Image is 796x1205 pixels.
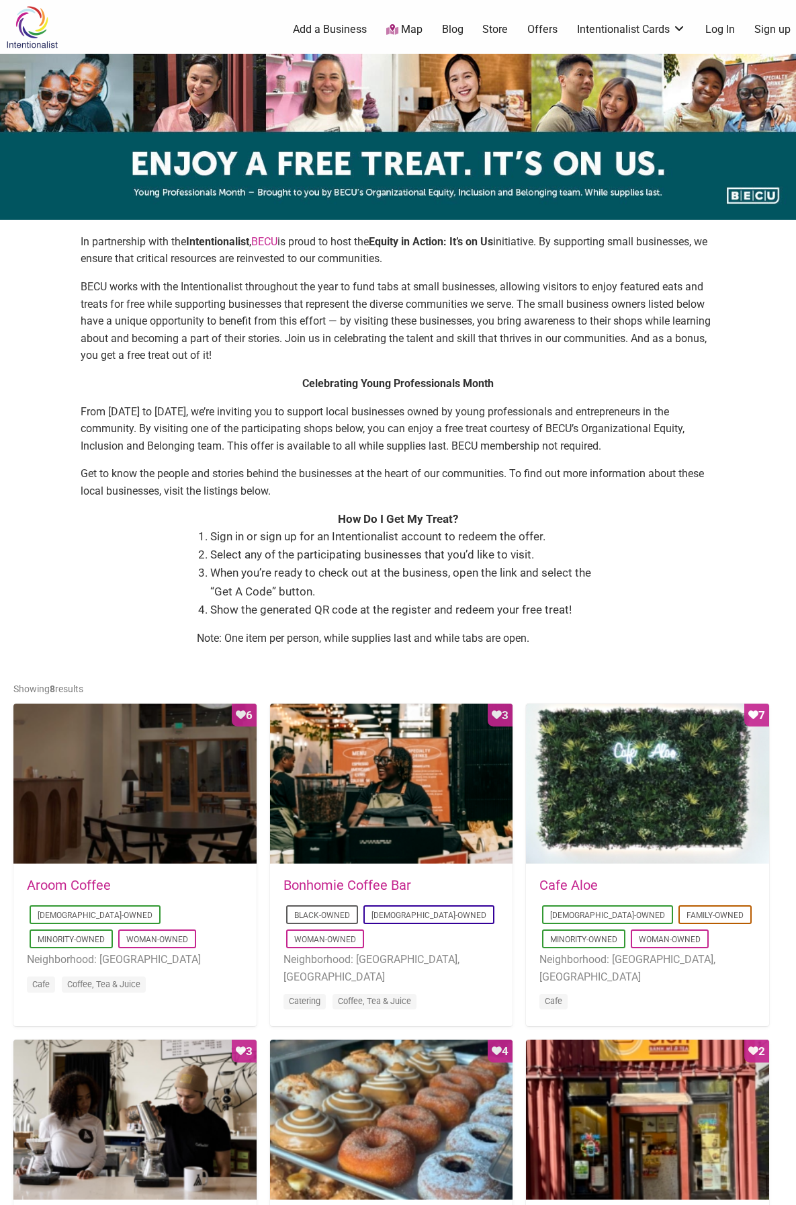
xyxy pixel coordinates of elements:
b: 8 [50,683,55,694]
strong: Celebrating Young Professionals Month [302,377,494,390]
span: Showing results [13,683,83,694]
a: Offers [527,22,558,37]
li: When you’re ready to check out at the business, open the link and select the “Get A Code” button. [210,564,600,600]
p: Note: One item per person, while supplies last and while tabs are open. [197,630,600,647]
li: Select any of the participating businesses that you’d like to visit. [210,546,600,564]
strong: Equity in Action: It’s on Us [369,235,493,248]
li: Neighborhood: [GEOGRAPHIC_DATA] [27,951,243,968]
p: Get to know the people and stories behind the businesses at the heart of our communities. To find... [81,465,715,499]
a: Bonhomie Coffee Bar [283,877,411,893]
a: Add a Business [293,22,367,37]
a: Aroom Coffee [27,877,111,893]
li: Neighborhood: [GEOGRAPHIC_DATA], [GEOGRAPHIC_DATA] [283,951,500,985]
a: Coffee, Tea & Juice [338,996,411,1006]
strong: Intentionalist [186,235,249,248]
a: Coffee, Tea & Juice [67,979,140,989]
a: [DEMOGRAPHIC_DATA]-Owned [38,911,152,920]
a: Blog [442,22,463,37]
a: Cafe [545,996,562,1006]
a: [DEMOGRAPHIC_DATA]-Owned [371,911,486,920]
a: Woman-Owned [126,935,188,944]
li: Show the generated QR code at the register and redeem your free treat! [210,601,600,619]
strong: How Do I Get My Treat? [338,512,458,526]
p: From [DATE] to [DATE], we’re inviting you to support local businesses owned by young professional... [81,403,715,455]
a: Map [386,22,423,38]
a: Log In [705,22,735,37]
a: Catering [289,996,320,1006]
a: BECU [251,235,277,248]
li: Neighborhood: [GEOGRAPHIC_DATA], [GEOGRAPHIC_DATA] [539,951,756,985]
a: Sign up [754,22,791,37]
a: Minority-Owned [38,935,105,944]
p: BECU works with the Intentionalist throughout the year to fund tabs at small businesses, allowing... [81,278,715,364]
a: Black-Owned [294,911,350,920]
div: Scroll Back to Top [769,1178,793,1202]
a: Store [482,22,508,37]
a: Minority-Owned [550,935,617,944]
a: Woman-Owned [639,935,701,944]
a: Intentionalist Cards [577,22,686,37]
a: Cafe Aloe [539,877,598,893]
a: Cafe [32,979,50,989]
p: In partnership with the , is proud to host the initiative. By supporting small businesses, we ens... [81,233,715,267]
a: Family-Owned [687,911,744,920]
li: Sign in or sign up for an Intentionalist account to redeem the offer. [210,528,600,546]
a: [DEMOGRAPHIC_DATA]-Owned [550,911,665,920]
a: Woman-Owned [294,935,356,944]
